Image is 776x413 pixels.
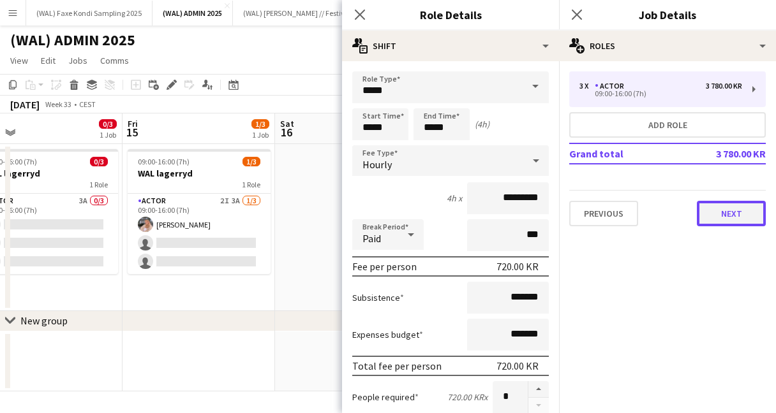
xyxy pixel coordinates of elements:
[100,55,129,66] span: Comms
[579,91,742,97] div: 09:00-16:00 (7h)
[42,99,74,109] span: Week 33
[496,260,539,273] div: 720.00 KR
[128,168,271,179] h3: WAL lagerryd
[138,157,190,166] span: 09:00-16:00 (7h)
[20,314,68,327] div: New group
[475,119,489,130] div: (4h)
[447,192,462,204] div: 4h x
[10,55,28,66] span: View
[706,82,742,91] div: 3 780.00 KR
[153,1,233,25] button: (WAL) ADMIN 2025
[496,359,539,372] div: 720.00 KR
[579,82,595,91] div: 3 x
[242,180,260,189] span: 1 Role
[595,82,629,91] div: Actor
[569,143,685,164] td: Grand total
[90,157,108,166] span: 0/3
[352,292,404,303] label: Subsistence
[352,260,417,273] div: Fee per person
[362,232,381,245] span: Paid
[447,391,488,403] div: 720.00 KR x
[36,52,61,69] a: Edit
[243,157,260,166] span: 1/3
[278,125,294,140] span: 16
[100,130,116,140] div: 1 Job
[352,329,423,340] label: Expenses budget
[95,52,134,69] a: Comms
[26,1,153,25] button: (WAL) Faxe Kondi Sampling 2025
[128,194,271,274] app-card-role: Actor2I3A1/309:00-16:00 (7h)[PERSON_NAME]
[528,381,549,398] button: Increase
[233,1,389,25] button: (WAL) [PERSON_NAME] // Festivalsommer
[559,31,776,61] div: Roles
[685,143,766,164] td: 3 780.00 KR
[89,180,108,189] span: 1 Role
[41,55,56,66] span: Edit
[128,149,271,274] app-job-card: 09:00-16:00 (7h)1/3WAL lagerryd1 RoleActor2I3A1/309:00-16:00 (7h)[PERSON_NAME]
[10,31,135,50] h1: (WAL) ADMIN 2025
[342,6,559,23] h3: Role Details
[5,52,33,69] a: View
[251,119,269,129] span: 1/3
[342,31,559,61] div: Shift
[280,118,294,129] span: Sat
[63,52,93,69] a: Jobs
[697,201,766,226] button: Next
[68,55,87,66] span: Jobs
[352,359,442,372] div: Total fee per person
[128,118,138,129] span: Fri
[10,98,40,111] div: [DATE]
[569,112,766,138] button: Add role
[352,391,419,403] label: People required
[252,130,269,140] div: 1 Job
[126,125,138,140] span: 15
[99,119,117,129] span: 0/3
[559,6,776,23] h3: Job Details
[362,158,392,171] span: Hourly
[569,201,638,226] button: Previous
[79,99,96,109] div: CEST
